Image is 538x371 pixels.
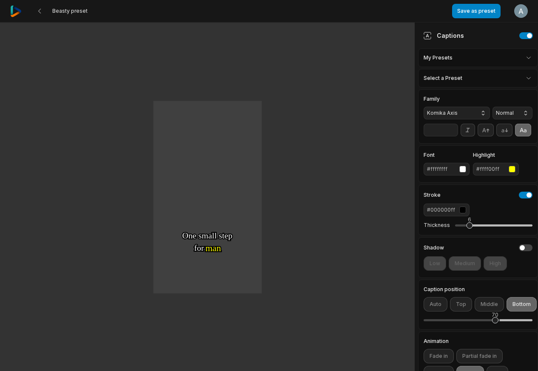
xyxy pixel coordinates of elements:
[424,287,532,292] label: Caption position
[418,48,538,67] div: My Presets
[424,153,470,158] label: Font
[424,96,490,102] label: Family
[450,297,472,312] button: Top
[456,349,503,363] button: Partial fade in
[424,222,450,229] label: Thickness
[427,109,473,117] span: Komika Axis
[468,216,471,224] div: 6
[427,206,456,214] div: #000000ff
[507,297,537,312] button: Bottom
[424,256,446,271] button: Low
[475,297,504,312] button: Middle
[473,163,519,176] button: #ffff00ff
[424,163,470,176] button: #ffffffff
[427,165,456,173] div: #ffffffff
[424,204,470,216] button: #000000ff
[424,107,490,119] button: Komika Axis
[424,297,447,312] button: Auto
[10,6,22,17] img: reap
[424,245,444,250] h4: Shadow
[496,109,515,117] span: Normal
[452,4,501,18] button: Save as preset
[418,69,538,88] div: Select a Preset
[424,349,454,363] button: Fade in
[424,339,532,344] label: Animation
[423,31,464,40] div: Captions
[52,8,88,14] span: Beasty preset
[473,153,519,158] label: Highlight
[484,256,507,271] button: High
[492,311,498,319] div: 70
[449,256,481,271] button: Medium
[476,165,505,173] div: #ffff00ff
[424,193,441,198] h4: Stroke
[492,107,532,119] button: Normal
